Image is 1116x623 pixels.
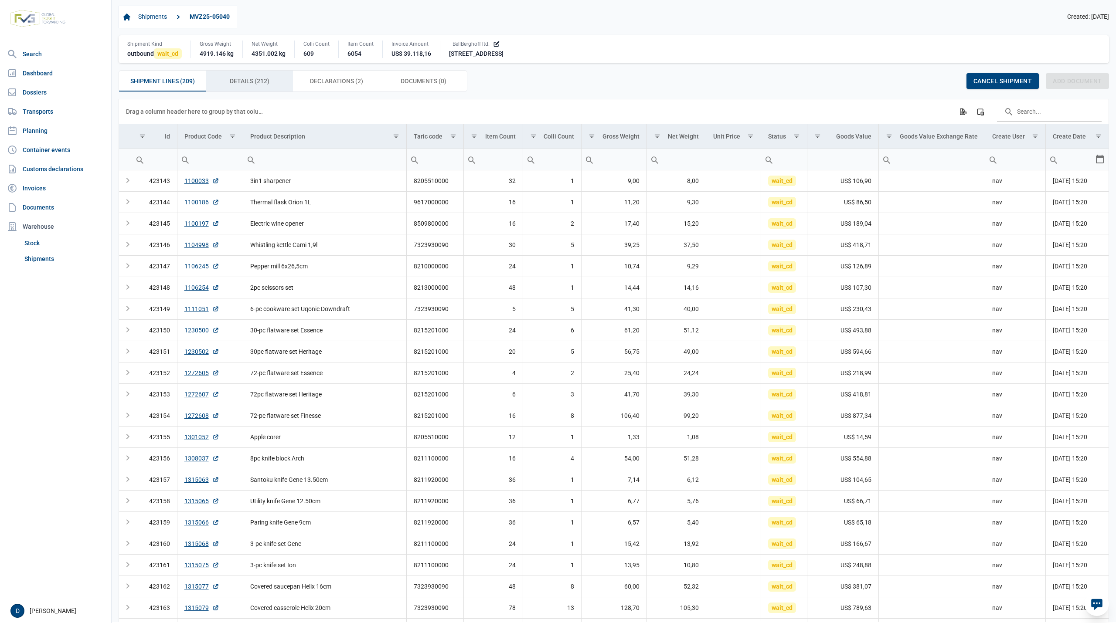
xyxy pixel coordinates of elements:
td: nav [985,511,1045,533]
td: 423150 [132,319,177,341]
td: 61,20 [582,319,647,341]
td: Column Gross Weight [582,124,647,149]
td: 24 [464,319,523,341]
td: 423151 [132,341,177,362]
input: Filter cell [582,149,646,170]
td: 423156 [132,447,177,469]
td: Filter cell [879,149,985,170]
input: Filter cell [985,149,1045,170]
span: Show filter options for column 'Product Code' [229,133,236,139]
a: 1100197 [184,219,219,228]
input: Filter cell [647,149,705,170]
td: 7323930090 [406,298,463,319]
td: 48 [464,576,523,597]
a: Customs declarations [3,160,108,178]
td: 14,44 [582,277,647,298]
td: 8211920000 [406,511,463,533]
td: 72pc flatware set Heritage [243,383,406,405]
td: 30pc flatware set Heritage [243,341,406,362]
span: Show filter options for column 'Create User' [1032,133,1038,139]
td: Santoku knife Gene 13.50cm [243,469,406,490]
a: MVZ25-05040 [186,10,233,24]
td: Column Item Count [464,124,523,149]
td: 5 [464,298,523,319]
td: nav [985,490,1045,511]
td: nav [985,277,1045,298]
a: 1315063 [184,475,219,484]
span: Show filter options for column 'Net Weight' [654,133,660,139]
div: Drag a column header here to group by that column [126,105,266,119]
td: Expand [119,597,132,618]
td: 8213000000 [406,277,463,298]
td: 8205510000 [406,426,463,447]
td: 12 [464,426,523,447]
td: 14,16 [647,277,706,298]
span: Show filter options for column 'Unit Price' [747,133,754,139]
div: Search box [985,149,1001,170]
td: Expand [119,362,132,383]
td: Paring knife Gene 9cm [243,511,406,533]
td: 6,77 [582,490,647,511]
td: Expand [119,426,132,447]
div: Cancel shipment [966,73,1039,89]
td: nav [985,469,1045,490]
td: Column Taric code [406,124,463,149]
td: 3 [523,383,582,405]
td: 20 [464,341,523,362]
div: Search box [243,149,259,170]
td: 3-pc knife set Ion [243,554,406,576]
a: 1272607 [184,390,219,399]
input: Filter cell [177,149,243,170]
td: 5 [523,234,582,255]
td: Column Goods Value Exchange Rate [879,124,985,149]
td: Expand [119,554,132,576]
td: 9617000000 [406,191,463,213]
td: 7323930090 [406,576,463,597]
td: 7323930090 [406,234,463,255]
td: Filter cell [706,149,761,170]
td: 423149 [132,298,177,319]
td: 24 [464,554,523,576]
input: Filter cell [243,149,406,170]
td: 49,00 [647,341,706,362]
td: nav [985,213,1045,234]
input: Filter cell [761,149,807,170]
div: Select [1095,149,1105,170]
td: nav [985,533,1045,554]
td: 8215201000 [406,405,463,426]
td: 423157 [132,469,177,490]
td: 1 [523,426,582,447]
td: 5,76 [647,490,706,511]
td: 8509800000 [406,213,463,234]
a: 1106245 [184,262,219,271]
td: nav [985,341,1045,362]
td: Filter cell [523,149,582,170]
td: 8215201000 [406,341,463,362]
input: Filter cell [879,149,984,170]
td: 10,74 [582,255,647,277]
td: 8211100000 [406,554,463,576]
td: 9,30 [647,191,706,213]
td: 423163 [132,597,177,618]
span: Show filter options for column 'Gross Weight' [589,133,595,139]
td: 39,25 [582,234,647,255]
td: 8 [523,405,582,426]
td: 6 [464,383,523,405]
td: nav [985,191,1045,213]
td: 16 [464,447,523,469]
td: 1 [523,277,582,298]
td: 24 [464,255,523,277]
div: Search box [647,149,663,170]
td: 1 [523,490,582,511]
td: 423159 [132,511,177,533]
div: Search box [407,149,422,170]
div: Search box [582,149,597,170]
div: Export all data to Excel [955,104,970,119]
td: 1 [523,554,582,576]
td: 52,32 [647,576,706,597]
td: 60,00 [582,576,647,597]
td: 13,92 [647,533,706,554]
td: 56,75 [582,341,647,362]
td: nav [985,319,1045,341]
